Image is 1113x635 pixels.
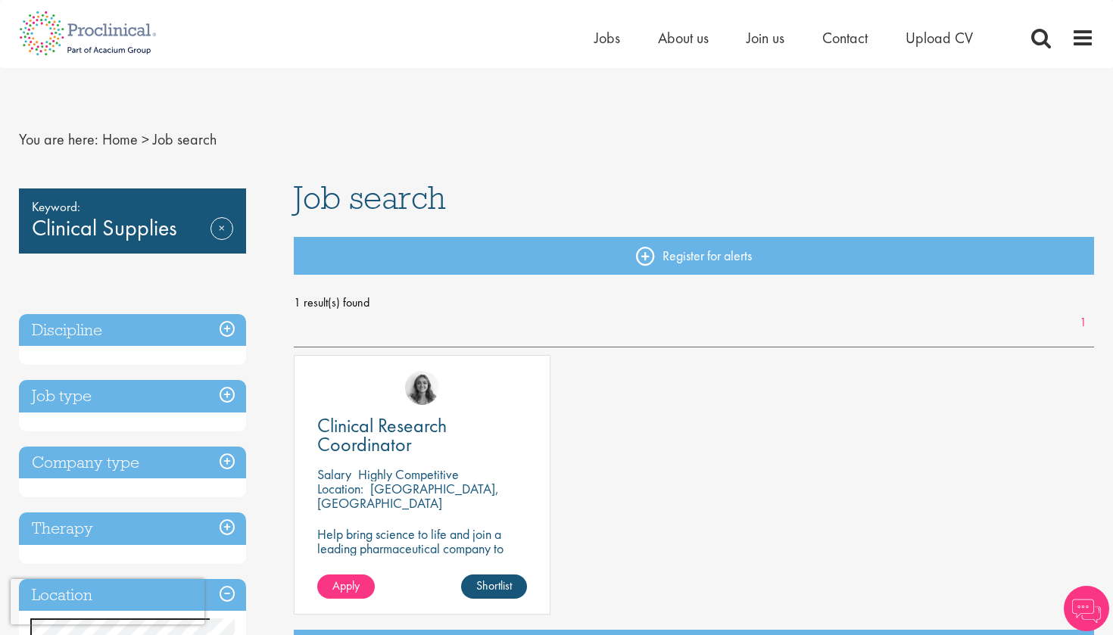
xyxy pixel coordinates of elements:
p: Highly Competitive [358,465,459,483]
span: Keyword: [32,196,233,217]
iframe: reCAPTCHA [11,579,204,624]
span: Job search [153,129,217,149]
span: Apply [332,577,360,593]
a: 1 [1072,314,1094,332]
a: Upload CV [906,28,973,48]
span: Salary [317,465,351,483]
img: Jackie Cerchio [405,371,439,405]
img: Chatbot [1064,586,1109,631]
p: Help bring science to life and join a leading pharmaceutical company to play a key role in delive... [317,527,527,599]
p: [GEOGRAPHIC_DATA], [GEOGRAPHIC_DATA] [317,480,499,512]
a: About us [658,28,709,48]
a: breadcrumb link [102,129,138,149]
h3: Discipline [19,314,246,347]
h3: Therapy [19,512,246,545]
span: You are here: [19,129,98,149]
a: Remove [210,217,233,261]
a: Shortlist [461,574,527,599]
a: Register for alerts [294,237,1095,275]
span: Clinical Research Coordinator [317,412,447,457]
span: Job search [294,177,446,218]
a: Clinical Research Coordinator [317,416,527,454]
span: Location: [317,480,363,497]
h3: Job type [19,380,246,412]
div: Clinical Supplies [19,188,246,254]
span: > [142,129,149,149]
a: Join us [747,28,784,48]
a: Jobs [594,28,620,48]
a: Apply [317,574,375,599]
span: 1 result(s) found [294,291,1095,314]
h3: Company type [19,447,246,479]
a: Contact [822,28,868,48]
